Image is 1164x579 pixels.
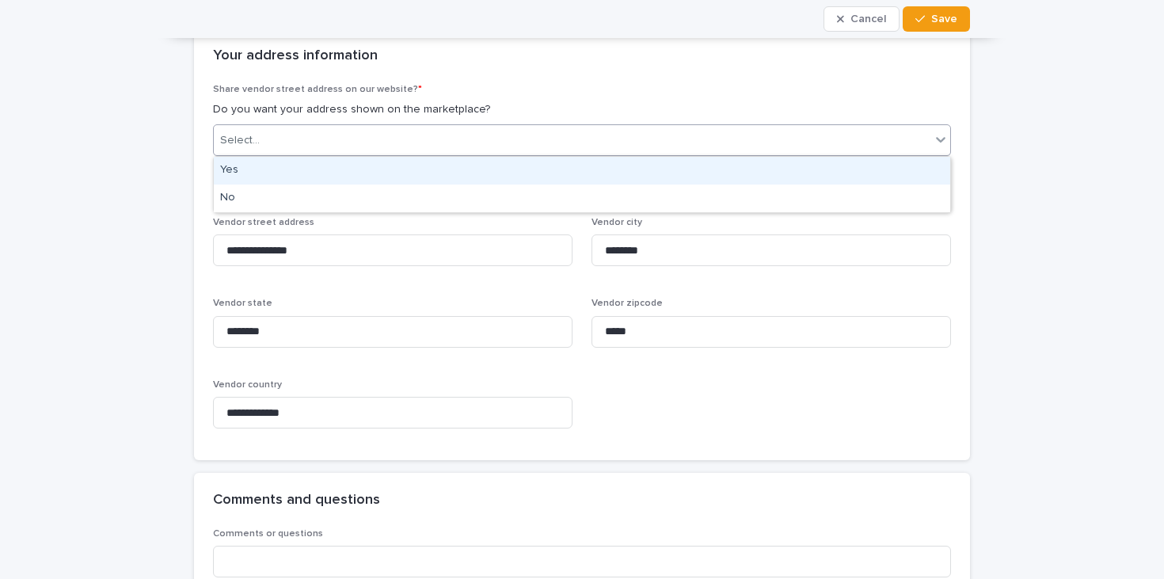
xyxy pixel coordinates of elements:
span: Vendor state [213,299,272,308]
div: No [214,185,950,212]
h2: Comments and questions [213,492,380,509]
span: Save [931,13,957,25]
span: Vendor zipcode [592,299,663,308]
span: Share vendor street address on our website? [213,85,422,94]
div: Yes [214,157,950,185]
span: Cancel [850,13,886,25]
span: Vendor country [213,380,282,390]
p: Do you want your address shown on the marketplace? [213,101,951,118]
h2: Your address information [213,48,378,65]
span: Vendor city [592,218,642,227]
span: Comments or questions [213,529,323,539]
button: Cancel [824,6,900,32]
div: Select... [220,132,260,149]
span: Vendor street address [213,218,314,227]
button: Save [903,6,970,32]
